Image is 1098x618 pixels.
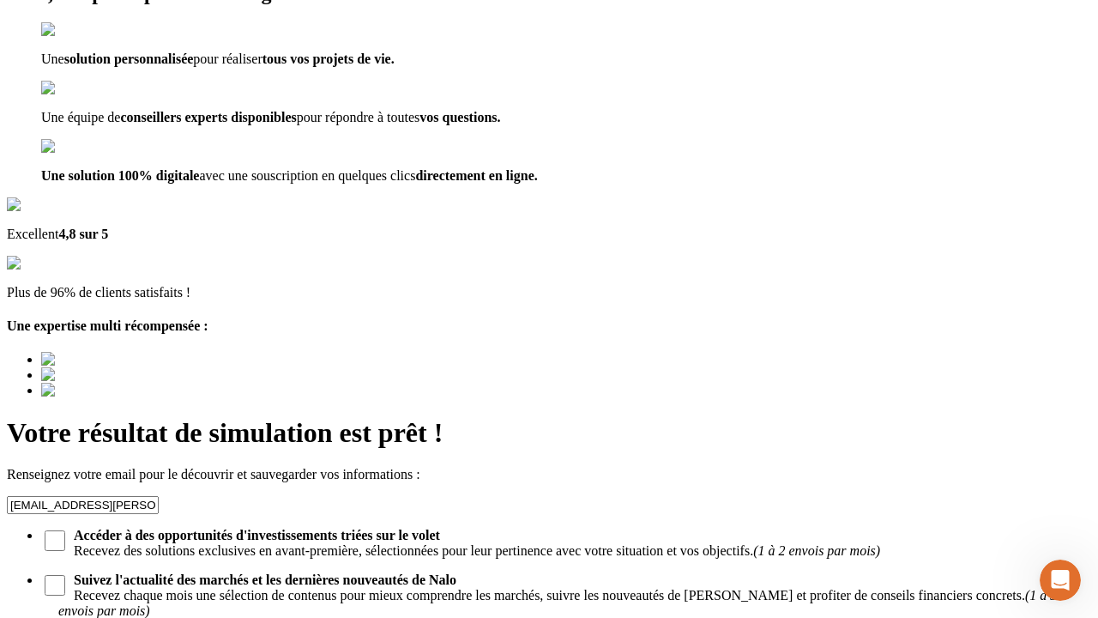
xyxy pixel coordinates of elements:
img: checkmark [41,81,115,96]
span: avec une souscription en quelques clics [199,168,415,183]
p: Renseignez votre email pour le découvrir et sauvegarder vos informations : [7,467,1091,482]
img: checkmark [41,139,115,154]
span: pour réaliser [193,51,262,66]
span: Une [41,51,64,66]
input: Email [7,496,159,514]
em: (1 à 2 envois par mois) [753,543,880,558]
strong: Suivez l'actualité des marchés et les dernières nouveautés de Nalo [74,573,456,587]
span: Une solution 100% digitale [41,168,199,183]
img: Google Review [7,197,106,213]
h1: Votre résultat de simulation est prêt ! [7,417,1091,449]
span: 4,8 sur 5 [58,227,108,241]
iframe: Intercom live chat [1040,560,1081,601]
span: vos questions. [419,110,500,124]
input: Accéder à des opportunités d'investissements triées sur le voletRecevez des solutions exclusives ... [45,530,65,551]
p: Plus de 96% de clients satisfaits ! [7,285,1091,300]
img: Best savings advice award [41,367,200,383]
strong: Accéder à des opportunités d'investissements triées sur le volet [74,528,440,542]
span: Recevez des solutions exclusives en avant-première, sélectionnées pour leur pertinence avec votre... [58,528,1091,559]
em: (1 à 3 envois par mois) [58,588,1057,618]
img: Best savings advice award [41,352,200,367]
h4: Une expertise multi récompensée : [7,318,1091,334]
input: Suivez l'actualité des marchés et les dernières nouveautés de NaloRecevez chaque mois une sélecti... [45,575,65,596]
span: pour répondre à toutes [297,110,420,124]
span: Une équipe de [41,110,120,124]
span: conseillers experts disponibles [120,110,296,124]
span: Excellent [7,227,58,241]
p: Recevez chaque mois une sélection de contenus pour mieux comprendre les marchés, suivre les nouve... [58,573,1057,618]
span: solution personnalisée [64,51,194,66]
span: tous vos projets de vie. [262,51,395,66]
img: checkmark [41,22,115,38]
img: Best savings advice award [41,383,200,398]
img: reviews stars [7,256,92,271]
span: directement en ligne. [415,168,537,183]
